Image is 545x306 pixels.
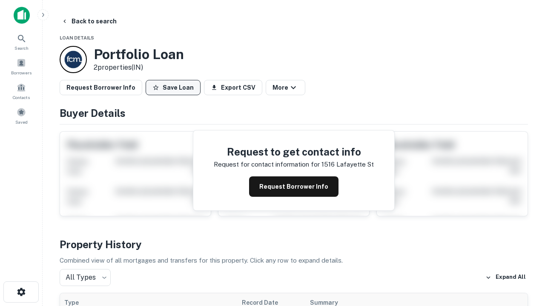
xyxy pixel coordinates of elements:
span: Search [14,45,29,51]
h4: Property History [60,237,528,252]
button: Request Borrower Info [60,80,142,95]
button: Save Loan [146,80,201,95]
h3: Portfolio Loan [94,46,184,62]
a: Search [3,30,40,53]
span: Saved [15,119,28,125]
img: capitalize-icon.png [14,7,30,24]
a: Saved [3,104,40,127]
button: Request Borrower Info [249,176,338,197]
p: Request for contact information for [214,159,320,170]
p: Combined view of all mortgages and transfers for this property. Click any row to expand details. [60,255,528,266]
a: Borrowers [3,55,40,78]
h4: Buyer Details [60,105,528,121]
button: Expand All [483,271,528,284]
button: More [266,80,305,95]
p: 2 properties (IN) [94,62,184,73]
h4: Request to get contact info [214,144,374,159]
div: All Types [60,269,111,286]
p: 1516 lafayette st [321,159,374,170]
button: Back to search [58,14,120,29]
iframe: Chat Widget [502,211,545,252]
button: Export CSV [204,80,262,95]
a: Contacts [3,79,40,102]
span: Borrowers [11,69,32,76]
span: Loan Details [60,35,94,40]
span: Contacts [13,94,30,101]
